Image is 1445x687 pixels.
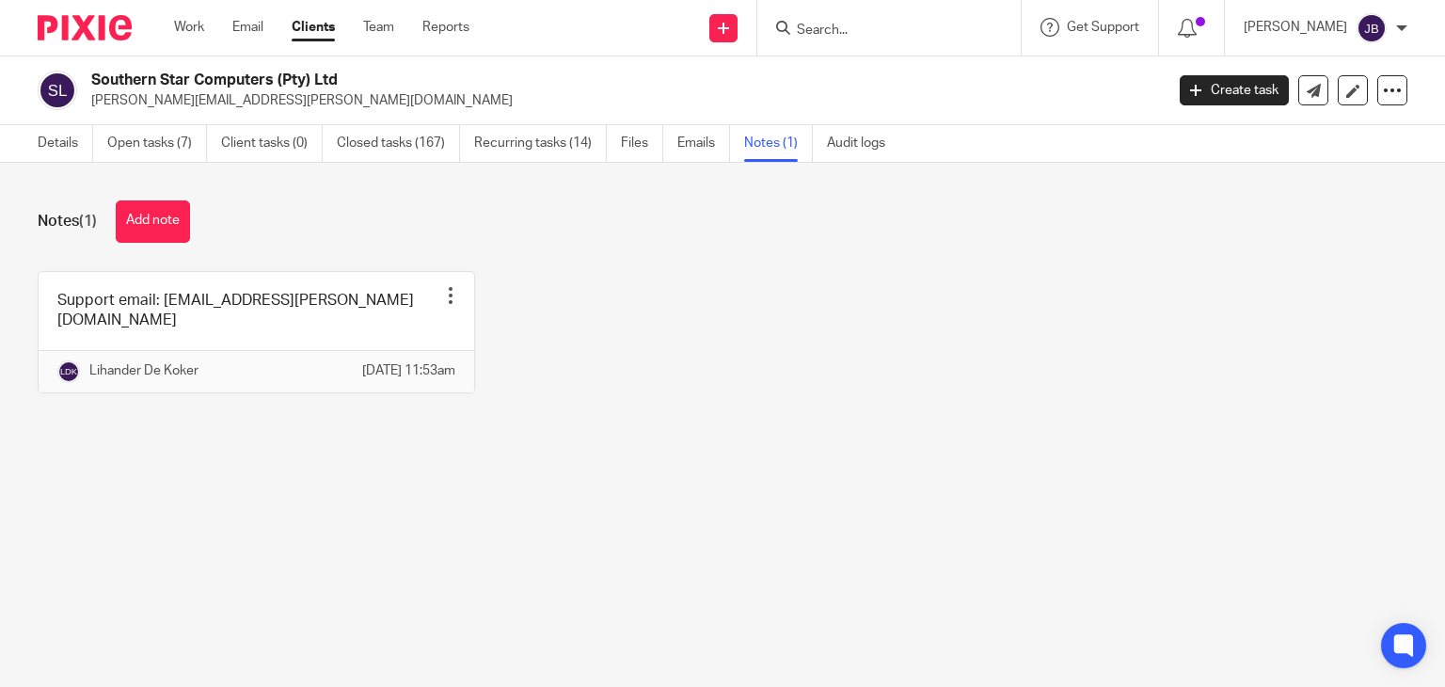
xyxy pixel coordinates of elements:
[107,125,207,162] a: Open tasks (7)
[422,18,469,37] a: Reports
[79,214,97,229] span: (1)
[474,125,607,162] a: Recurring tasks (14)
[677,125,730,162] a: Emails
[89,361,198,380] p: Lihander De Koker
[362,361,455,380] p: [DATE] 11:53am
[174,18,204,37] a: Work
[795,23,964,40] input: Search
[337,125,460,162] a: Closed tasks (167)
[1244,18,1347,37] p: [PERSON_NAME]
[38,212,97,232] h1: Notes
[363,18,394,37] a: Team
[1180,75,1289,105] a: Create task
[1067,21,1139,34] span: Get Support
[91,91,1151,110] p: [PERSON_NAME][EMAIL_ADDRESS][PERSON_NAME][DOMAIN_NAME]
[221,125,323,162] a: Client tasks (0)
[744,125,813,162] a: Notes (1)
[232,18,263,37] a: Email
[38,15,132,40] img: Pixie
[116,200,190,243] button: Add note
[827,125,899,162] a: Audit logs
[621,125,663,162] a: Files
[57,360,80,383] img: svg%3E
[1357,13,1387,43] img: svg%3E
[38,125,93,162] a: Details
[38,71,77,110] img: svg%3E
[292,18,335,37] a: Clients
[91,71,940,90] h2: Southern Star Computers (Pty) Ltd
